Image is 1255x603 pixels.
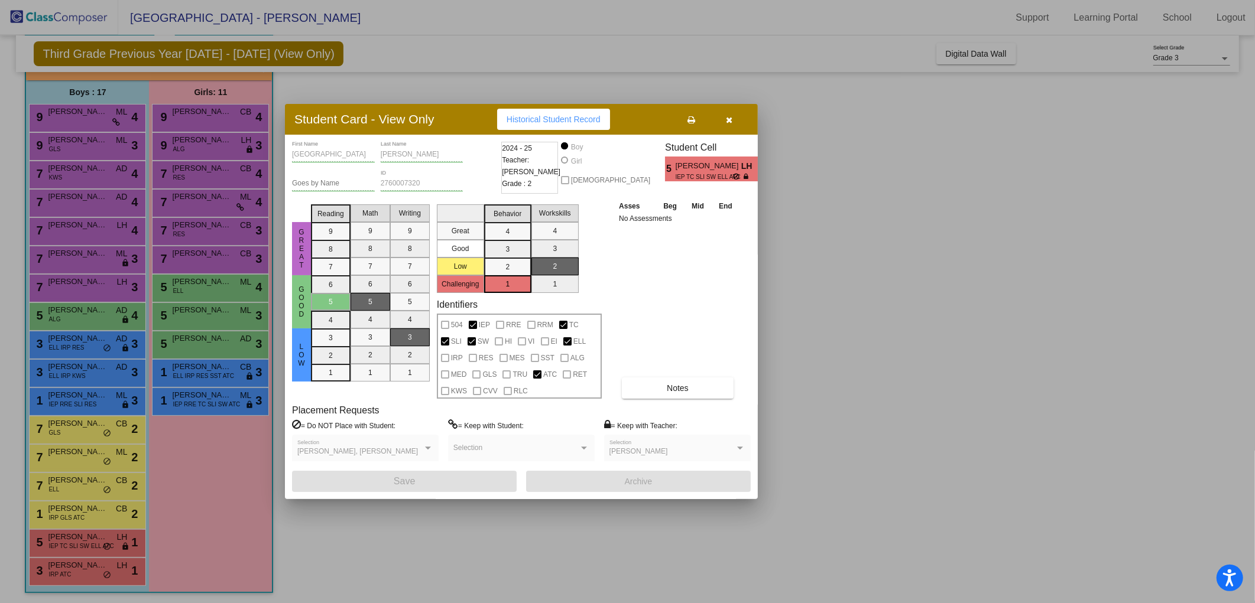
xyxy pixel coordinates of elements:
button: Archive [526,471,751,492]
span: TRU [513,367,527,382]
span: Notes [667,383,689,393]
label: = Keep with Teacher: [604,419,677,431]
td: No Assessments [616,213,740,224]
button: Save [292,471,517,492]
button: Historical Student Record [497,109,610,130]
span: CVV [483,384,498,398]
span: Archive [625,477,653,486]
input: Enter ID [381,180,463,188]
span: IRP [451,351,463,365]
span: LH [741,160,758,172]
span: [DEMOGRAPHIC_DATA] [571,173,650,187]
div: Boy [570,142,583,152]
label: Identifiers [437,299,478,310]
span: SLI [451,334,462,348]
span: HI [505,334,512,348]
span: Teacher: [PERSON_NAME] [502,154,560,178]
span: RRM [537,318,553,332]
input: goes by name [292,180,375,188]
span: Historical Student Record [507,115,601,124]
th: Mid [685,200,711,213]
span: Great [296,228,307,269]
span: RLC [514,384,528,398]
span: SST [541,351,554,365]
th: Asses [616,200,656,213]
span: [PERSON_NAME], [PERSON_NAME] [297,447,418,455]
span: TC [569,318,579,332]
h3: Student Card - View Only [294,112,434,126]
span: EI [551,334,557,348]
button: Notes [622,377,734,399]
label: = Keep with Student: [448,419,524,431]
span: KWS [451,384,467,398]
th: End [711,200,740,213]
span: Low [296,343,307,367]
span: 2024 - 25 [502,142,532,154]
span: VI [528,334,534,348]
span: [PERSON_NAME] [609,447,668,455]
span: RRE [506,318,521,332]
span: 1 [758,162,768,176]
h3: Student Cell [665,142,768,153]
span: 5 [665,162,675,176]
span: ELL [573,334,586,348]
label: = Do NOT Place with Student: [292,419,395,431]
span: 504 [451,318,463,332]
span: ALG [570,351,585,365]
th: Beg [656,200,684,213]
span: MED [451,367,467,382]
span: GLS [482,367,497,382]
label: Placement Requests [292,405,380,416]
span: MES [510,351,525,365]
span: RET [573,367,587,382]
span: RES [479,351,494,365]
span: Save [394,476,415,486]
span: IEP TC SLI SW ELL ATC [676,172,733,181]
span: Grade : 2 [502,178,531,190]
span: SW [478,334,489,348]
span: Good [296,285,307,318]
span: IEP [479,318,490,332]
span: [PERSON_NAME] [676,160,741,172]
div: Girl [570,156,582,167]
span: ATC [543,367,557,382]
